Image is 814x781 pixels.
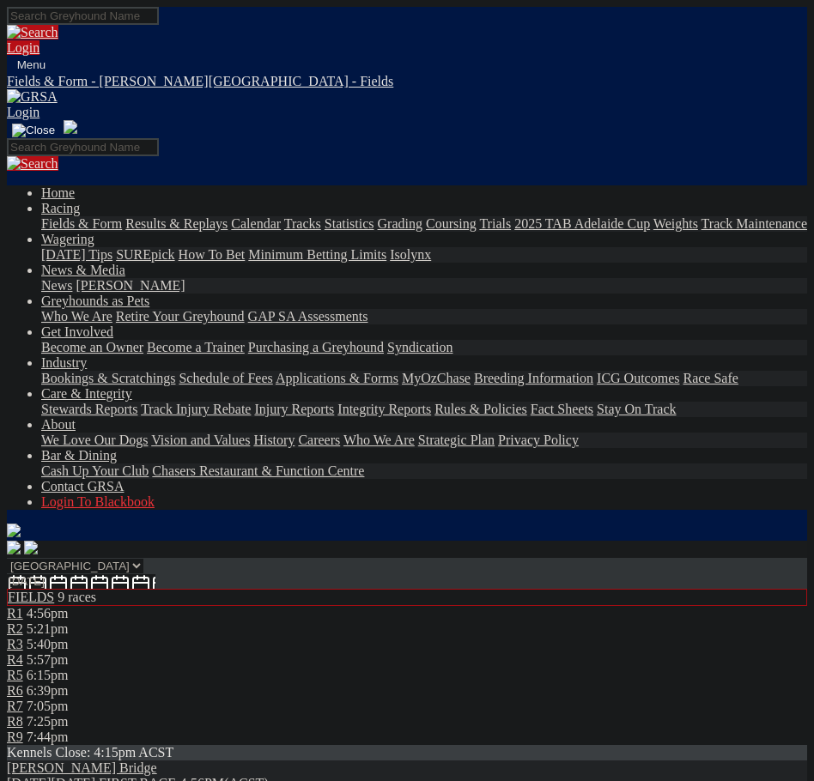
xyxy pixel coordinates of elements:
a: Integrity Reports [337,402,431,416]
img: Search [7,156,58,172]
div: About [41,433,807,448]
a: Careers [298,433,340,447]
a: Rules & Policies [434,402,527,416]
input: Select date [7,574,155,589]
a: Retire Your Greyhound [116,309,245,324]
span: 6:39pm [27,683,69,698]
a: Tracks [284,216,321,231]
span: 4:56pm [27,606,69,621]
a: R1 [7,606,23,621]
div: Racing [41,216,807,232]
a: Greyhounds as Pets [41,294,149,308]
a: We Love Our Dogs [41,433,148,447]
span: 7:44pm [27,730,69,744]
span: R2 [7,621,23,636]
div: Care & Integrity [41,402,807,417]
a: Become a Trainer [147,340,245,354]
a: History [253,433,295,447]
a: Isolynx [390,247,431,262]
a: Contact GRSA [41,479,124,493]
img: Close [12,124,55,137]
a: Industry [41,355,87,370]
a: Privacy Policy [498,433,579,447]
a: Login [7,40,39,55]
a: Calendar [231,216,281,231]
span: 6:15pm [27,668,69,682]
a: Race Safe [683,371,738,385]
div: Get Involved [41,340,807,355]
a: Injury Reports [254,402,334,416]
a: Stewards Reports [41,402,137,416]
a: Home [41,185,75,200]
a: Breeding Information [474,371,593,385]
span: Kennels Close: 4:15pm ACST [7,745,173,760]
span: 7:05pm [27,699,69,713]
button: Toggle navigation [7,56,52,74]
a: Bookings & Scratchings [41,371,175,385]
img: Search [7,25,58,40]
a: Schedule of Fees [179,371,272,385]
a: Chasers Restaurant & Function Centre [152,463,364,478]
a: [PERSON_NAME] Bridge [7,760,157,775]
a: Weights [653,216,698,231]
button: Toggle navigation [7,123,60,138]
a: Care & Integrity [41,386,132,401]
a: GAP SA Assessments [248,309,368,324]
a: [PERSON_NAME] [76,278,185,293]
img: logo-grsa-white.png [7,524,21,537]
span: 5:21pm [27,621,69,636]
a: News [41,278,72,293]
div: Wagering [41,247,807,263]
a: News & Media [41,263,125,277]
a: Strategic Plan [418,433,495,447]
a: R5 [7,668,23,682]
a: Track Maintenance [702,216,807,231]
a: About [41,417,76,432]
a: FIELDS [8,590,54,604]
a: R8 [7,714,23,729]
input: Search [7,7,159,25]
a: ICG Outcomes [597,371,679,385]
a: Become an Owner [41,340,143,354]
span: Menu [17,58,46,71]
a: Fields & Form - [PERSON_NAME][GEOGRAPHIC_DATA] - Fields [7,74,807,89]
a: 2025 TAB Adelaide Cup [514,216,650,231]
a: Login [7,105,39,119]
a: Fields & Form [41,216,122,231]
img: facebook.svg [7,541,21,554]
a: Get Involved [41,324,113,339]
img: twitter.svg [24,541,38,554]
img: GRSA [7,89,58,105]
a: Purchasing a Greyhound [248,340,384,354]
a: How To Bet [179,247,246,262]
span: 5:57pm [27,652,69,667]
input: Search [7,138,159,156]
a: Login To Blackbook [41,494,155,509]
a: Syndication [387,340,453,354]
a: R9 [7,730,23,744]
a: Statistics [325,216,374,231]
a: R3 [7,637,23,651]
a: Vision and Values [151,433,250,447]
span: 7:25pm [27,714,69,729]
a: Bar & Dining [41,448,117,463]
a: Cash Up Your Club [41,463,149,478]
a: R4 [7,652,23,667]
a: Wagering [41,232,94,246]
div: Industry [41,371,807,386]
a: Who We Are [343,433,415,447]
span: 9 races [58,590,96,604]
a: R7 [7,699,23,713]
a: R6 [7,683,23,698]
a: Coursing [426,216,477,231]
span: 5:40pm [27,637,69,651]
a: Racing [41,201,80,215]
